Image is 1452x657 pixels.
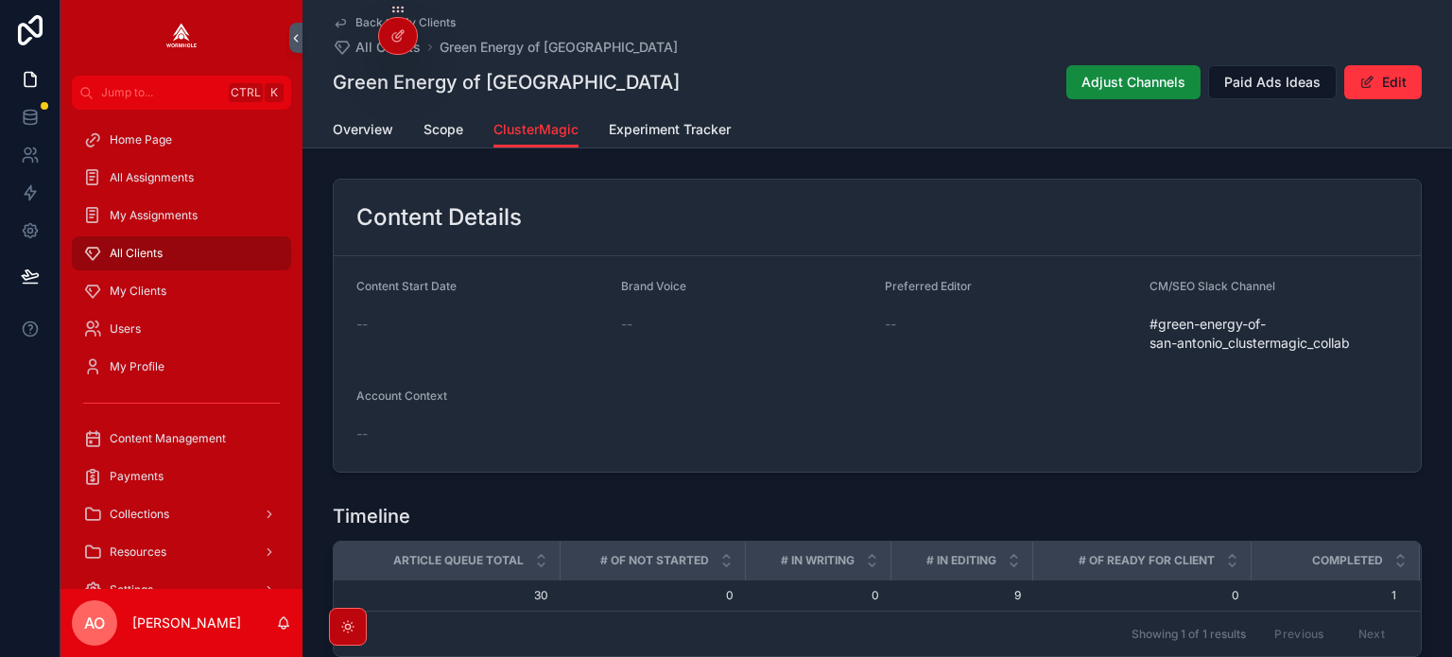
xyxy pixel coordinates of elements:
span: All Clients [110,246,163,261]
a: My Clients [72,274,291,308]
span: Users [110,321,141,337]
span: My Assignments [110,208,198,223]
span: Experiment Tracker [609,120,731,139]
span: Brand Voice [621,279,686,293]
span: Article Queue Total [393,553,524,568]
span: Overview [333,120,393,139]
span: # in Editing [926,553,996,568]
span: Settings [110,582,153,597]
span: 0 [1044,588,1239,603]
span: CM/SEO Slack Channel [1149,279,1275,293]
span: My Clients [110,284,166,299]
span: All Assignments [110,170,194,185]
h1: Timeline [333,503,410,529]
span: 9 [902,588,1021,603]
span: Paid Ads Ideas [1224,73,1321,92]
h1: Green Energy of [GEOGRAPHIC_DATA] [333,69,680,95]
a: All Assignments [72,161,291,195]
span: #green-energy-of-san-antonio_clustermagic_collab [1149,315,1399,353]
span: Back to My Clients [355,15,456,30]
img: App logo [166,23,197,53]
span: Collections [110,507,169,522]
span: -- [356,424,368,443]
span: -- [621,315,632,334]
span: # of Not Started [600,553,709,568]
span: 0 [571,588,734,603]
span: Account Context [356,389,447,403]
a: Users [72,312,291,346]
span: 0 [756,588,879,603]
span: # in Writing [781,553,855,568]
span: Content Management [110,431,226,446]
a: Overview [333,112,393,150]
button: Adjust Channels [1066,65,1201,99]
span: Completed [1312,553,1383,568]
a: Scope [423,112,463,150]
span: AO [84,612,105,634]
span: -- [885,315,896,334]
a: Experiment Tracker [609,112,731,150]
button: Jump to...CtrlK [72,76,291,110]
a: Collections [72,497,291,531]
span: All Clients [355,38,421,57]
span: Home Page [110,132,172,147]
a: All Clients [72,236,291,270]
a: Payments [72,459,291,493]
span: 30 [356,588,548,603]
span: My Profile [110,359,164,374]
span: Adjust Channels [1081,73,1185,92]
a: Back to My Clients [333,15,456,30]
span: Jump to... [101,85,221,100]
span: K [267,85,282,100]
span: ClusterMagic [493,120,579,139]
span: -- [356,315,368,334]
span: Preferred Editor [885,279,972,293]
a: Home Page [72,123,291,157]
a: My Profile [72,350,291,384]
button: Paid Ads Ideas [1208,65,1337,99]
a: ClusterMagic [493,112,579,148]
a: Content Management [72,422,291,456]
span: Content Start Date [356,279,457,293]
a: All Clients [333,38,421,57]
h2: Content Details [356,202,522,233]
span: 1 [1252,588,1396,603]
span: Payments [110,469,164,484]
span: Ctrl [229,83,263,102]
a: My Assignments [72,199,291,233]
span: Showing 1 of 1 results [1132,627,1246,642]
div: scrollable content [60,110,302,589]
a: Green Energy of [GEOGRAPHIC_DATA] [440,38,678,57]
a: Settings [72,573,291,607]
a: Resources [72,535,291,569]
span: Scope [423,120,463,139]
span: # of Ready for Client [1079,553,1215,568]
p: [PERSON_NAME] [132,614,241,632]
span: Resources [110,545,166,560]
button: Edit [1344,65,1422,99]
